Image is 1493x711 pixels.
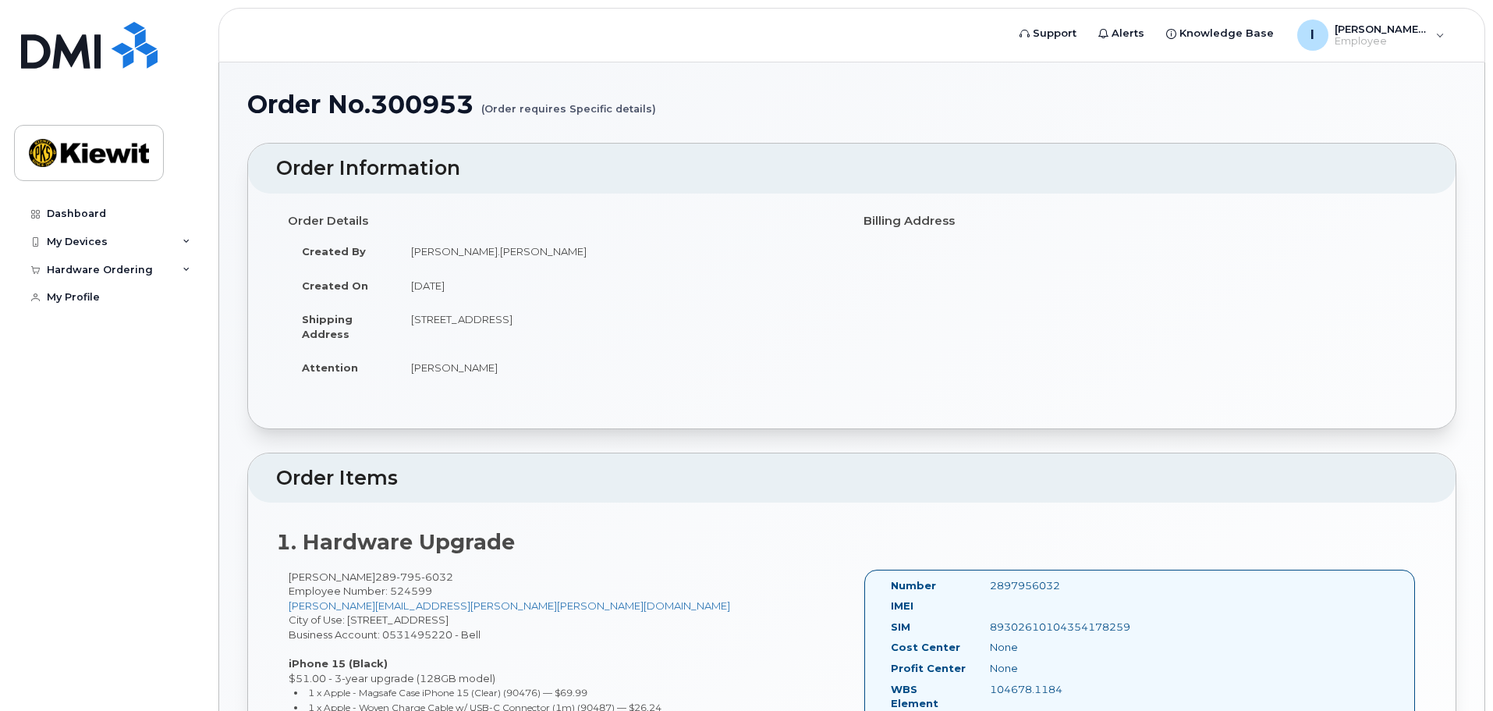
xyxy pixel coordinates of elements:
span: Employee Number: 524599 [289,585,432,597]
strong: Created By [302,245,366,258]
strong: Created On [302,279,368,292]
strong: 1. Hardware Upgrade [276,529,515,555]
td: [PERSON_NAME] [397,350,840,385]
div: 89302610104354178259 [978,620,1116,635]
div: None [978,661,1116,676]
span: 795 [396,571,421,583]
h4: Order Details [288,215,840,228]
span: 6032 [421,571,453,583]
div: None [978,640,1116,655]
td: [STREET_ADDRESS] [397,302,840,350]
strong: Attention [302,361,358,374]
label: SIM [891,620,910,635]
label: IMEI [891,599,913,613]
small: 1 x Apple - Magsafe Case iPhone 15 (Clear) (90476) — $69.99 [308,687,587,699]
div: 2897956032 [978,578,1116,593]
h1: Order No.300953 [247,91,1456,118]
label: Profit Center [891,661,966,676]
small: (Order requires Specific details) [481,91,656,115]
h2: Order Items [276,467,1427,489]
span: 289 [375,571,453,583]
div: 104678.1184 [978,682,1116,697]
label: Cost Center [891,640,960,655]
label: Number [891,578,936,593]
label: WBS Element [891,682,966,711]
h4: Billing Address [864,215,1416,228]
td: [DATE] [397,268,840,303]
td: [PERSON_NAME].[PERSON_NAME] [397,234,840,268]
a: [PERSON_NAME][EMAIL_ADDRESS][PERSON_NAME][PERSON_NAME][DOMAIN_NAME] [289,599,730,612]
strong: Shipping Address [302,313,353,340]
strong: iPhone 15 (Black) [289,657,388,670]
h2: Order Information [276,158,1427,180]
